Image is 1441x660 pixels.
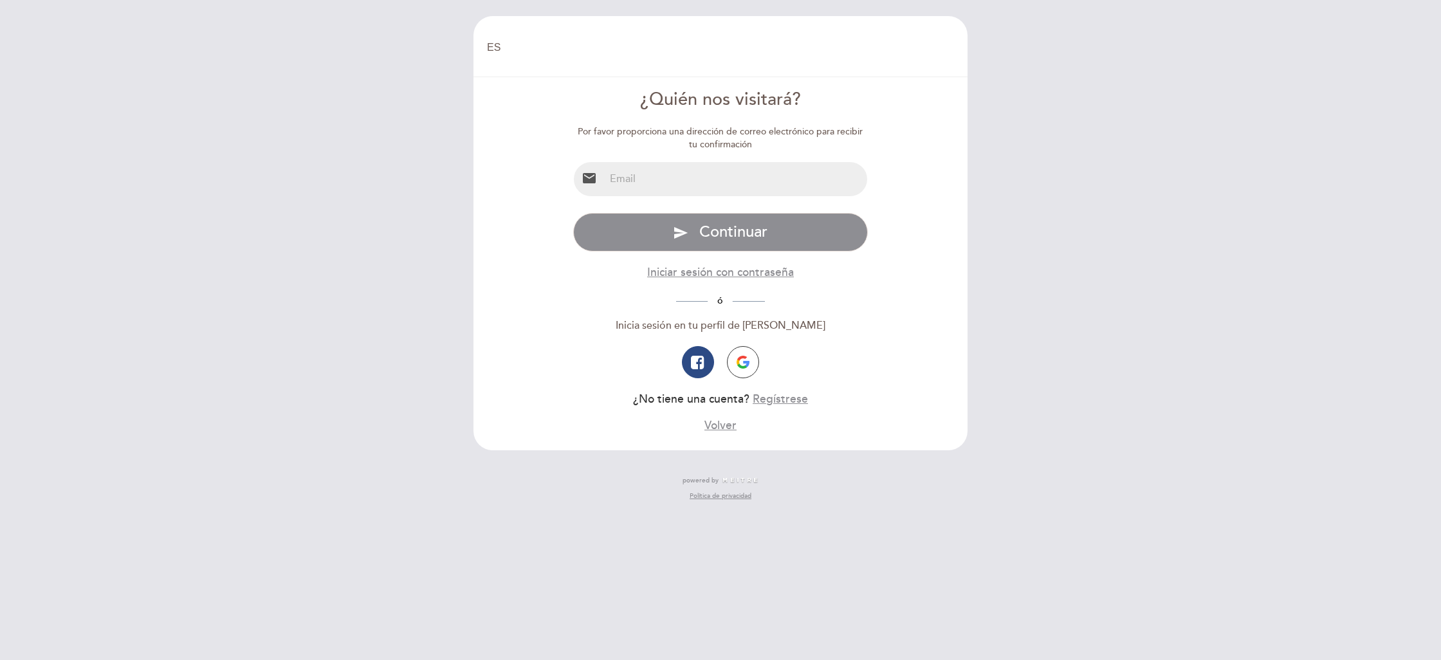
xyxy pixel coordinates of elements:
div: Inicia sesión en tu perfil de [PERSON_NAME] [573,318,868,333]
span: Continuar [699,223,767,241]
i: send [673,225,688,241]
span: ¿No tiene una cuenta? [633,392,749,406]
button: Regístrese [753,391,808,407]
button: send Continuar [573,213,868,252]
span: powered by [683,476,719,485]
button: Volver [704,417,737,434]
span: ó [708,295,733,306]
i: email [582,170,597,186]
div: ¿Quién nos visitará? [573,87,868,113]
img: icon-google.png [737,356,749,369]
a: powered by [683,476,758,485]
div: Por favor proporciona una dirección de correo electrónico para recibir tu confirmación [573,125,868,151]
img: MEITRE [722,477,758,484]
a: Política de privacidad [690,491,751,500]
button: Iniciar sesión con contraseña [647,264,794,280]
input: Email [605,162,868,196]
